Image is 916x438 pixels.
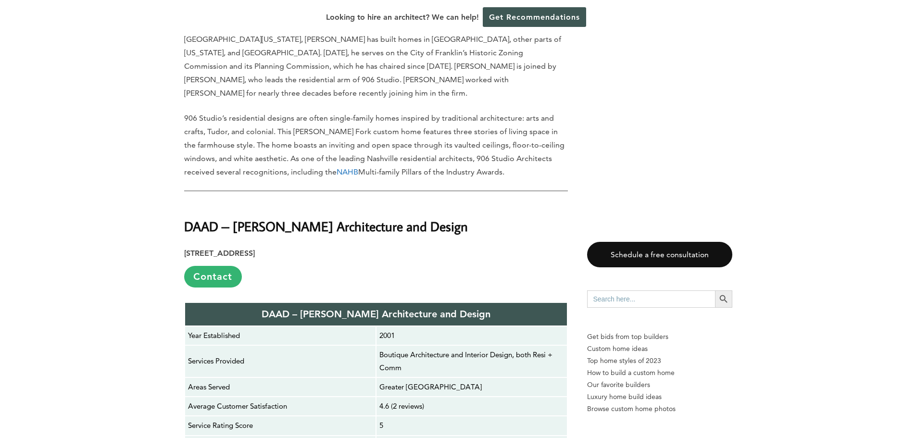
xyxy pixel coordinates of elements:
[184,19,568,100] p: The firm is led by the principal architect and managing partner, [PERSON_NAME]. A graduate of the...
[483,7,586,27] a: Get Recommendations
[188,419,373,432] p: Service Rating Score
[718,294,729,304] svg: Search
[379,419,564,432] p: 5
[188,329,373,342] p: Year Established
[587,367,732,379] a: How to build a custom home
[188,355,373,367] p: Services Provided
[587,242,732,267] a: Schedule a free consultation
[587,403,732,415] a: Browse custom home photos
[379,381,564,393] p: Greater [GEOGRAPHIC_DATA]
[379,400,564,413] p: 4.6 (2 reviews)
[184,249,255,258] strong: [STREET_ADDRESS]
[184,266,242,288] a: Contact
[587,343,732,355] a: Custom home ideas
[379,329,564,342] p: 2001
[188,400,373,413] p: Average Customer Satisfaction
[587,331,732,343] p: Get bids from top builders
[379,349,564,374] p: Boutique Architecture and Interior Design, both Resi + Comm
[587,379,732,391] a: Our favorite builders
[587,391,732,403] a: Luxury home build ideas
[184,218,468,235] strong: DAAD – [PERSON_NAME] Architecture and Design
[587,290,715,308] input: Search here...
[184,112,568,179] p: 906 Studio’s residential designs are often single-family homes inspired by traditional architectu...
[262,308,490,320] strong: DAAD – [PERSON_NAME] Architecture and Design
[188,381,373,393] p: Areas Served
[587,355,732,367] a: Top home styles of 2023
[337,167,358,176] a: NAHB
